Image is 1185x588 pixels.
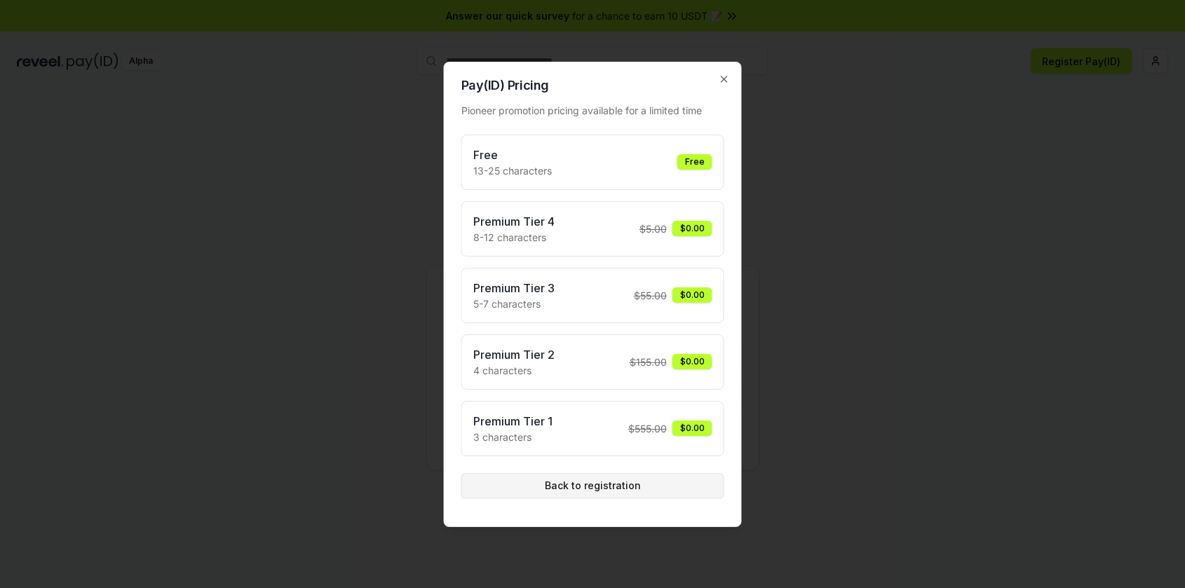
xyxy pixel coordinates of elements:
span: $ 5.00 [639,221,667,236]
span: $ 555.00 [628,421,667,436]
div: Free [677,154,712,170]
button: Back to registration [461,473,724,498]
span: $ 155.00 [630,355,667,369]
h3: Premium Tier 3 [473,280,555,296]
p: 5-7 characters [473,296,555,311]
h3: Premium Tier 2 [473,346,555,363]
p: 8-12 characters [473,230,555,245]
h3: Free [473,146,552,163]
p: 3 characters [473,430,553,444]
p: 4 characters [473,363,555,378]
p: 13-25 characters [473,163,552,178]
div: $0.00 [672,221,712,236]
h3: Premium Tier 4 [473,213,555,230]
div: $0.00 [672,354,712,369]
h3: Premium Tier 1 [473,413,553,430]
h2: Pay(ID) Pricing [461,79,724,92]
span: $ 55.00 [634,288,667,303]
div: $0.00 [672,287,712,303]
div: Pioneer promotion pricing available for a limited time [461,103,724,118]
div: $0.00 [672,421,712,436]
